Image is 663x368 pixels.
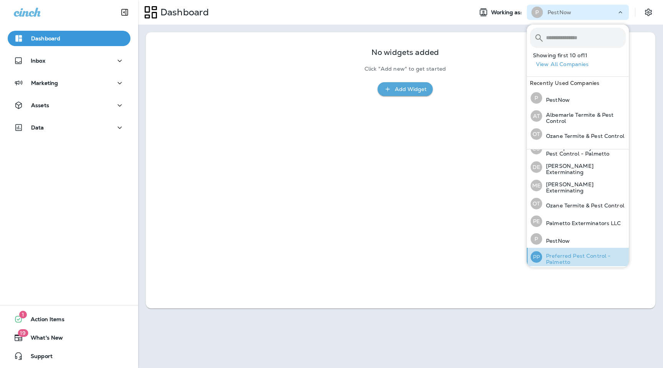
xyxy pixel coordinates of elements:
p: Data [31,124,44,131]
button: 1Action Items [8,312,130,327]
p: Marketing [31,80,58,86]
button: Support [8,348,130,364]
button: Assets [8,98,130,113]
span: 1 [19,311,27,318]
button: Marketing [8,75,130,91]
button: Settings [642,5,655,19]
button: 19What's New [8,330,130,345]
p: Click "Add new" to get started [364,66,446,72]
div: P [531,233,542,245]
button: Inbox [8,53,130,68]
button: Dashboard [8,31,130,46]
button: Data [8,120,130,135]
button: ATAlbemarle Termite & Pest Control [527,107,629,125]
p: Showing first 10 of 11 [533,52,629,58]
p: Dashboard [157,7,209,18]
div: AT [531,110,542,122]
p: Inbox [31,58,45,64]
button: PPPreferred Pest Control - Palmetto [527,248,629,266]
p: PestNow [542,97,570,103]
span: Working as: [491,9,524,16]
p: PestNow [548,9,571,15]
span: 19 [18,329,28,337]
div: OT [531,198,542,209]
div: OT [531,128,542,140]
p: CSV Upload Only - Preferred Pest Control - Palmetto [542,144,626,157]
button: PEPalmetto Exterminators LLC [527,212,629,230]
span: Action Items [23,316,64,325]
button: PPestNow [527,89,629,107]
button: OTOzane Termite & Pest Control [527,125,629,143]
button: DE[PERSON_NAME] Exterminating [527,158,629,176]
p: Albemarle Termite & Pest Control [542,112,626,124]
div: Add Widget [395,85,427,94]
button: Add Widget [378,82,433,96]
div: PE [531,215,542,227]
p: Dashboard [31,35,60,41]
span: What's New [23,335,63,344]
p: Ozane Termite & Pest Control [542,202,624,209]
p: [PERSON_NAME] Exterminating [542,181,626,194]
button: ME[PERSON_NAME] Exterminating [527,176,629,195]
p: No widgets added [371,49,439,56]
p: [PERSON_NAME] Exterminating [542,163,626,175]
div: P [531,92,542,104]
button: OTOzane Termite & Pest Control [527,195,629,212]
p: Preferred Pest Control - Palmetto [542,253,626,265]
button: View All Companies [533,58,629,70]
p: Ozane Termite & Pest Control [542,133,624,139]
div: P [531,7,543,18]
p: Assets [31,102,49,108]
button: PPestNow [527,230,629,248]
button: Collapse Sidebar [114,5,135,20]
span: Support [23,353,53,362]
div: DE [531,161,542,173]
p: PestNow [542,238,570,244]
div: PP [531,251,542,263]
div: Recently Used Companies [527,77,629,89]
p: Palmetto Exterminators LLC [542,220,621,226]
div: ME [531,180,542,191]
